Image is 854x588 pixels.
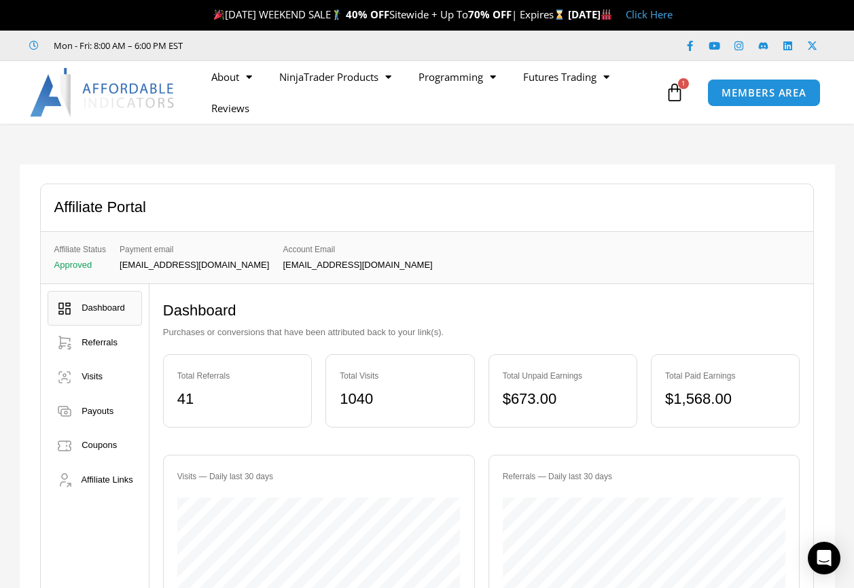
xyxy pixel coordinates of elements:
[503,368,623,383] div: Total Unpaid Earnings
[30,68,176,117] img: LogoAI | Affordable Indicators – NinjaTrader
[503,390,557,407] bdi: 673.00
[510,61,623,92] a: Futures Trading
[48,463,142,498] a: Affiliate Links
[665,390,673,407] span: $
[82,337,118,347] span: Referrals
[120,242,269,257] span: Payment email
[54,198,146,218] h2: Affiliate Portal
[266,61,405,92] a: NinjaTrader Products
[54,242,107,257] span: Affiliate Status
[665,390,732,407] bdi: 1,568.00
[503,390,511,407] span: $
[626,7,673,21] a: Click Here
[82,406,113,416] span: Payouts
[48,326,142,360] a: Referrals
[177,469,461,484] div: Visits — Daily last 30 days
[722,88,806,98] span: MEMBERS AREA
[163,301,800,321] h2: Dashboard
[54,260,107,270] p: Approved
[211,7,567,21] span: [DATE] WEEKEND SALE Sitewide + Up To | Expires
[82,371,103,381] span: Visits
[81,474,132,485] span: Affiliate Links
[601,10,611,20] img: 🏭
[554,10,565,20] img: ⌛
[346,7,389,21] strong: 40% OFF
[198,61,266,92] a: About
[808,542,840,574] div: Open Intercom Messenger
[202,39,406,52] iframe: Customer reviews powered by Trustpilot
[120,260,269,270] p: [EMAIL_ADDRESS][DOMAIN_NAME]
[198,92,263,124] a: Reviews
[678,78,689,89] span: 1
[198,61,662,124] nav: Menu
[48,394,142,429] a: Payouts
[468,7,512,21] strong: 70% OFF
[332,10,342,20] img: 🏌️‍♂️
[707,79,821,107] a: MEMBERS AREA
[48,428,142,463] a: Coupons
[283,242,432,257] span: Account Email
[177,385,298,413] div: 41
[283,260,432,270] p: [EMAIL_ADDRESS][DOMAIN_NAME]
[568,7,612,21] strong: [DATE]
[665,368,785,383] div: Total Paid Earnings
[340,385,460,413] div: 1040
[82,440,117,450] span: Coupons
[48,291,142,326] a: Dashboard
[214,10,224,20] img: 🎉
[405,61,510,92] a: Programming
[503,469,786,484] div: Referrals — Daily last 30 days
[163,324,800,341] p: Purchases or conversions that have been attributed back to your link(s).
[340,368,460,383] div: Total Visits
[177,368,298,383] div: Total Referrals
[48,360,142,394] a: Visits
[50,37,183,54] span: Mon - Fri: 8:00 AM – 6:00 PM EST
[645,73,705,112] a: 1
[82,302,125,313] span: Dashboard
